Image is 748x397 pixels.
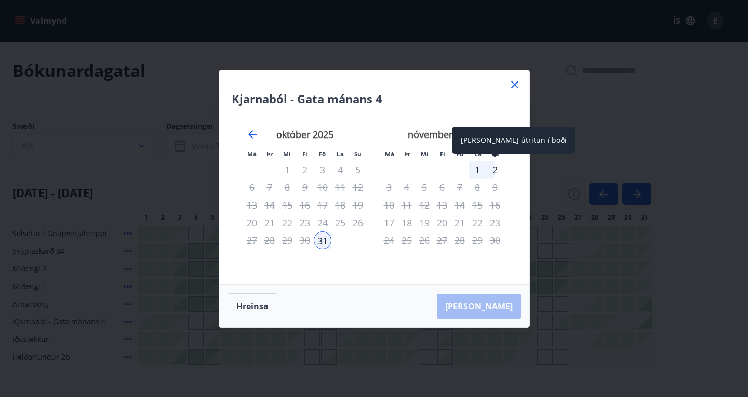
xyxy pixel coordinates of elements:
td: Not available. sunnudagur, 26. október 2025 [349,214,367,231]
td: Not available. sunnudagur, 5. október 2025 [349,161,367,179]
td: Choose laugardagur, 1. nóvember 2025 as your check-out date. It’s available. [469,161,486,179]
td: Not available. miðvikudagur, 5. nóvember 2025 [416,179,433,196]
td: Not available. mánudagur, 24. nóvember 2025 [380,231,398,249]
td: Not available. fimmtudagur, 2. október 2025 [296,161,314,179]
small: Má [247,150,257,158]
button: Hreinsa [228,293,277,319]
h4: Kjarnaból - Gata mánans 4 [232,91,517,106]
td: Not available. laugardagur, 11. október 2025 [331,179,349,196]
div: [PERSON_NAME] útritun í boði [452,127,575,154]
div: Aðeins útritun í boði [486,161,504,179]
small: Su [354,150,362,158]
td: Not available. sunnudagur, 16. nóvember 2025 [486,196,504,214]
td: Not available. laugardagur, 4. október 2025 [331,161,349,179]
td: Not available. mánudagur, 10. nóvember 2025 [380,196,398,214]
small: Þr [404,150,410,158]
td: Not available. sunnudagur, 30. nóvember 2025 [486,231,504,249]
td: Not available. mánudagur, 13. október 2025 [243,196,261,214]
small: Mi [421,150,429,158]
td: Not available. laugardagur, 29. nóvember 2025 [469,231,486,249]
td: Not available. laugardagur, 25. október 2025 [331,214,349,231]
td: Not available. þriðjudagur, 7. október 2025 [261,179,278,196]
div: Calendar [232,115,517,272]
td: Not available. föstudagur, 17. október 2025 [314,196,331,214]
td: Not available. þriðjudagur, 11. nóvember 2025 [398,196,416,214]
td: Not available. föstudagur, 3. október 2025 [314,161,331,179]
td: Not available. föstudagur, 21. nóvember 2025 [451,214,469,231]
small: Má [385,150,394,158]
td: Not available. föstudagur, 14. nóvember 2025 [451,196,469,214]
strong: nóvember 2025 [408,128,476,141]
td: Not available. fimmtudagur, 6. nóvember 2025 [433,179,451,196]
small: Þr [266,150,273,158]
td: Not available. miðvikudagur, 8. október 2025 [278,179,296,196]
td: Not available. fimmtudagur, 9. október 2025 [296,179,314,196]
td: Not available. laugardagur, 8. nóvember 2025 [469,179,486,196]
td: Not available. þriðjudagur, 4. nóvember 2025 [398,179,416,196]
div: Aðeins útritun í boði [416,179,433,196]
td: Not available. miðvikudagur, 29. október 2025 [278,231,296,249]
div: Aðeins útritun í boði [314,179,331,196]
td: Not available. sunnudagur, 23. nóvember 2025 [486,214,504,231]
td: Not available. fimmtudagur, 23. október 2025 [296,214,314,231]
td: Not available. fimmtudagur, 30. október 2025 [296,231,314,249]
td: Not available. laugardagur, 15. nóvember 2025 [469,196,486,214]
small: La [337,150,344,158]
div: Move backward to switch to the previous month. [246,128,259,141]
div: 1 [469,161,486,179]
td: Not available. mánudagur, 27. október 2025 [243,231,261,249]
td: Not available. miðvikudagur, 26. nóvember 2025 [416,231,433,249]
small: Fö [319,150,326,158]
td: Not available. fimmtudagur, 16. október 2025 [296,196,314,214]
strong: október 2025 [276,128,333,141]
td: Not available. föstudagur, 28. nóvember 2025 [451,231,469,249]
td: Choose sunnudagur, 2. nóvember 2025 as your check-out date. It’s available. [486,161,504,179]
td: Not available. þriðjudagur, 14. október 2025 [261,196,278,214]
div: Aðeins útritun í boði [296,214,314,231]
td: Not available. mánudagur, 6. október 2025 [243,179,261,196]
td: Not available. þriðjudagur, 28. október 2025 [261,231,278,249]
td: Not available. miðvikudagur, 1. október 2025 [278,161,296,179]
td: Not available. föstudagur, 10. október 2025 [314,179,331,196]
td: Not available. miðvikudagur, 19. nóvember 2025 [416,214,433,231]
td: Selected as start date. föstudagur, 31. október 2025 [314,231,331,249]
td: Not available. mánudagur, 20. október 2025 [243,214,261,231]
small: Fi [440,150,445,158]
div: Aðeins innritun í boði [314,231,331,249]
td: Not available. fimmtudagur, 13. nóvember 2025 [433,196,451,214]
td: Not available. laugardagur, 18. október 2025 [331,196,349,214]
td: Not available. fimmtudagur, 20. nóvember 2025 [433,214,451,231]
td: Not available. miðvikudagur, 12. nóvember 2025 [416,196,433,214]
td: Not available. þriðjudagur, 18. nóvember 2025 [398,214,416,231]
td: Not available. mánudagur, 17. nóvember 2025 [380,214,398,231]
td: Not available. laugardagur, 22. nóvember 2025 [469,214,486,231]
td: Not available. mánudagur, 3. nóvember 2025 [380,179,398,196]
td: Not available. þriðjudagur, 25. nóvember 2025 [398,231,416,249]
div: Aðeins útritun í boði [314,161,331,179]
td: Not available. fimmtudagur, 27. nóvember 2025 [433,231,451,249]
div: Aðeins útritun í boði [261,196,278,214]
td: Not available. þriðjudagur, 21. október 2025 [261,214,278,231]
td: Not available. miðvikudagur, 15. október 2025 [278,196,296,214]
small: Mi [283,150,291,158]
td: Not available. föstudagur, 7. nóvember 2025 [451,179,469,196]
small: Fi [302,150,308,158]
td: Not available. föstudagur, 24. október 2025 [314,214,331,231]
td: Not available. sunnudagur, 9. nóvember 2025 [486,179,504,196]
td: Not available. sunnudagur, 19. október 2025 [349,196,367,214]
div: Aðeins útritun í boði [278,231,296,249]
div: Aðeins útritun í boði [451,214,469,231]
td: Not available. sunnudagur, 12. október 2025 [349,179,367,196]
td: Not available. miðvikudagur, 22. október 2025 [278,214,296,231]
